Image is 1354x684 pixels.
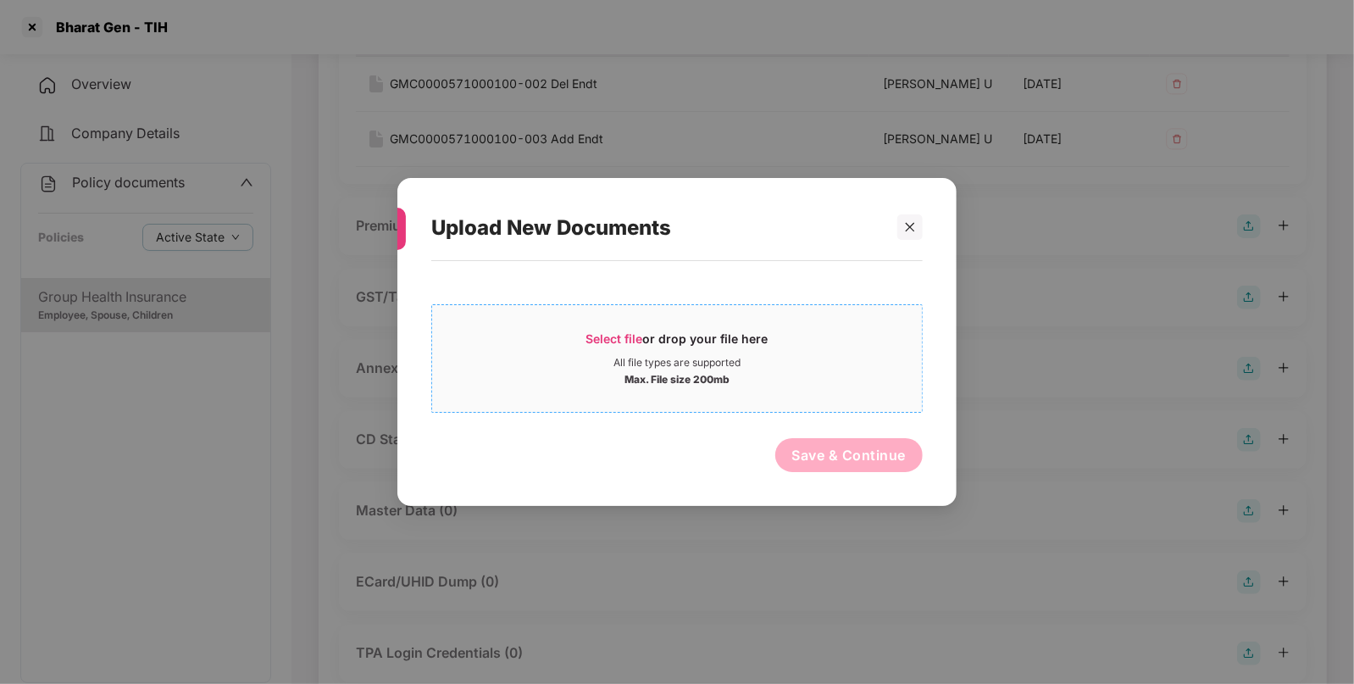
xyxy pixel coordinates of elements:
button: Save & Continue [775,438,924,472]
span: Select fileor drop your file hereAll file types are supportedMax. File size 200mb [432,318,922,399]
div: Max. File size 200mb [624,370,730,386]
div: or drop your file here [586,331,769,356]
span: Select file [586,331,643,346]
div: Upload New Documents [431,195,882,261]
span: close [904,221,916,233]
div: All file types are supported [613,356,741,370]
